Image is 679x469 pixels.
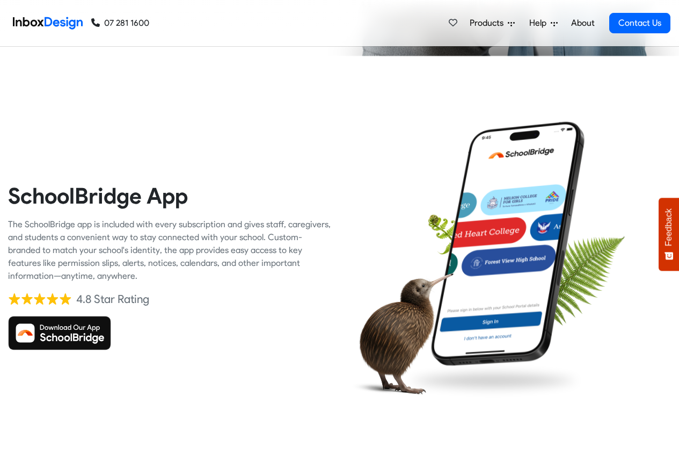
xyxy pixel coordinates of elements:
span: Products [470,17,508,30]
img: shadow.png [399,360,587,401]
span: Help [529,17,551,30]
img: kiwi_bird.png [348,265,454,402]
a: 07 281 1600 [91,17,149,30]
div: The SchoolBridge app is included with every subscription and gives staff, caregivers, and student... [8,218,332,283]
a: Products [465,12,519,34]
span: Feedback [664,208,674,246]
img: Download SchoolBridge App [8,316,111,350]
img: phone.png [422,121,593,366]
a: Contact Us [609,13,670,33]
a: Help [525,12,562,34]
heading: SchoolBridge App [8,182,332,210]
a: About [568,12,597,34]
div: 4.8 Star Rating [76,291,149,307]
button: Feedback - Show survey [659,198,679,271]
